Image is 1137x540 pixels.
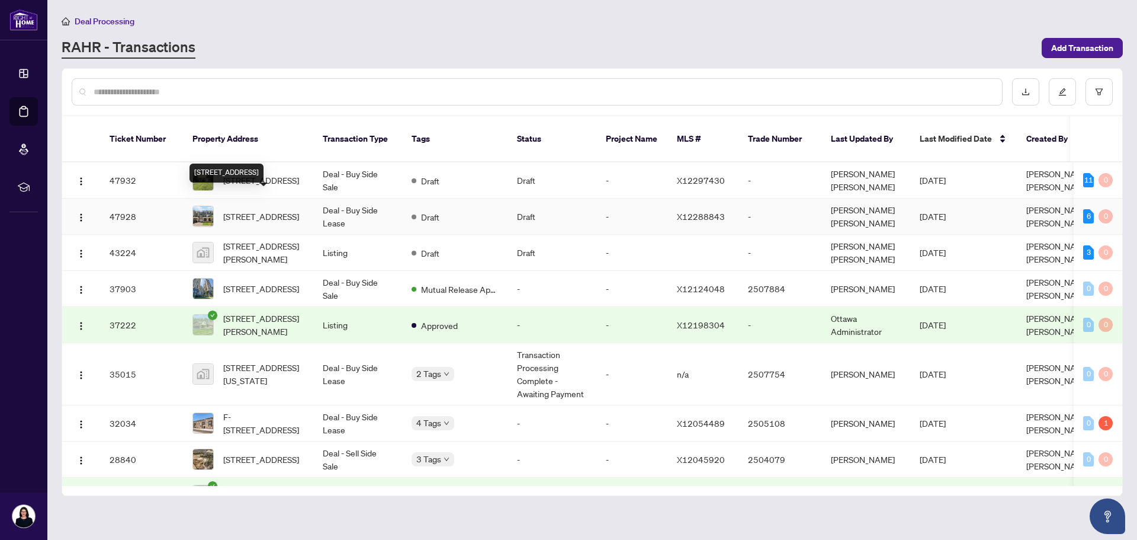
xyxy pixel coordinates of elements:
[76,213,86,222] img: Logo
[208,311,217,320] span: check-circle
[738,405,821,442] td: 2505108
[193,242,213,263] img: thumbnail-img
[193,315,213,335] img: thumbnail-img
[508,442,596,478] td: -
[1095,88,1103,96] span: filter
[1051,39,1113,57] span: Add Transaction
[677,454,725,465] span: X12045920
[821,478,910,514] td: [PERSON_NAME]
[1026,411,1090,435] span: [PERSON_NAME] [PERSON_NAME]
[677,418,725,429] span: X12054489
[508,235,596,271] td: Draft
[920,369,946,379] span: [DATE]
[910,116,1017,162] th: Last Modified Date
[1026,205,1090,228] span: [PERSON_NAME] [PERSON_NAME]
[223,210,299,223] span: [STREET_ADDRESS]
[1099,282,1113,296] div: 0
[72,171,91,190] button: Logo
[1085,78,1113,106] button: filter
[596,405,667,442] td: -
[596,162,667,199] td: -
[1099,209,1113,223] div: 0
[1083,318,1094,332] div: 0
[313,478,402,514] td: Listing
[12,505,35,528] img: Profile Icon
[313,307,402,343] td: Listing
[1026,448,1090,471] span: [PERSON_NAME] [PERSON_NAME]
[508,405,596,442] td: -
[920,418,946,429] span: [DATE]
[100,162,183,199] td: 47932
[223,410,304,436] span: F-[STREET_ADDRESS]
[72,279,91,298] button: Logo
[193,364,213,384] img: thumbnail-img
[193,413,213,433] img: thumbnail-img
[75,16,134,27] span: Deal Processing
[738,307,821,343] td: -
[508,478,596,514] td: -
[1012,78,1039,106] button: download
[821,307,910,343] td: Ottawa Administrator
[9,9,38,31] img: logo
[1083,245,1094,260] div: 3
[421,174,439,187] span: Draft
[1026,313,1090,337] span: [PERSON_NAME] [PERSON_NAME]
[1017,116,1088,162] th: Created By
[596,478,667,514] td: -
[223,361,304,387] span: [STREET_ADDRESS][US_STATE]
[313,235,402,271] td: Listing
[444,456,449,462] span: down
[920,283,946,294] span: [DATE]
[223,282,299,295] span: [STREET_ADDRESS]
[1083,282,1094,296] div: 0
[1026,362,1090,386] span: [PERSON_NAME] [PERSON_NAME]
[402,116,508,162] th: Tags
[920,175,946,186] span: [DATE]
[1099,173,1113,187] div: 0
[821,343,910,405] td: [PERSON_NAME]
[821,162,910,199] td: [PERSON_NAME] [PERSON_NAME]
[62,37,195,59] a: RAHR - Transactions
[667,116,738,162] th: MLS #
[313,199,402,235] td: Deal - Buy Side Lease
[738,343,821,405] td: 2507754
[1049,78,1076,106] button: edit
[193,449,213,469] img: thumbnail-img
[821,116,910,162] th: Last Updated By
[444,420,449,426] span: down
[1099,416,1113,430] div: 1
[920,319,946,330] span: [DATE]
[596,307,667,343] td: -
[1058,88,1067,96] span: edit
[193,206,213,226] img: thumbnail-img
[76,321,86,331] img: Logo
[313,116,402,162] th: Transaction Type
[76,177,86,186] img: Logo
[193,485,213,506] img: thumbnail-img
[444,371,449,377] span: down
[738,271,821,307] td: 2507884
[1083,416,1094,430] div: 0
[1026,168,1090,192] span: [PERSON_NAME] [PERSON_NAME]
[677,369,689,379] span: n/a
[100,442,183,478] td: 28840
[183,116,313,162] th: Property Address
[100,478,183,514] td: 26918
[1099,367,1113,381] div: 0
[508,307,596,343] td: -
[313,343,402,405] td: Deal - Buy Side Lease
[223,453,299,466] span: [STREET_ADDRESS]
[738,442,821,478] td: 2504079
[677,211,725,222] span: X12288843
[596,271,667,307] td: -
[677,283,725,294] span: X12124048
[76,285,86,295] img: Logo
[1022,88,1030,96] span: download
[1083,367,1094,381] div: 0
[1026,241,1090,264] span: [PERSON_NAME] [PERSON_NAME]
[738,199,821,235] td: -
[421,283,498,296] span: Mutual Release Approved
[738,162,821,199] td: -
[62,17,70,25] span: home
[1042,38,1123,58] button: Add Transaction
